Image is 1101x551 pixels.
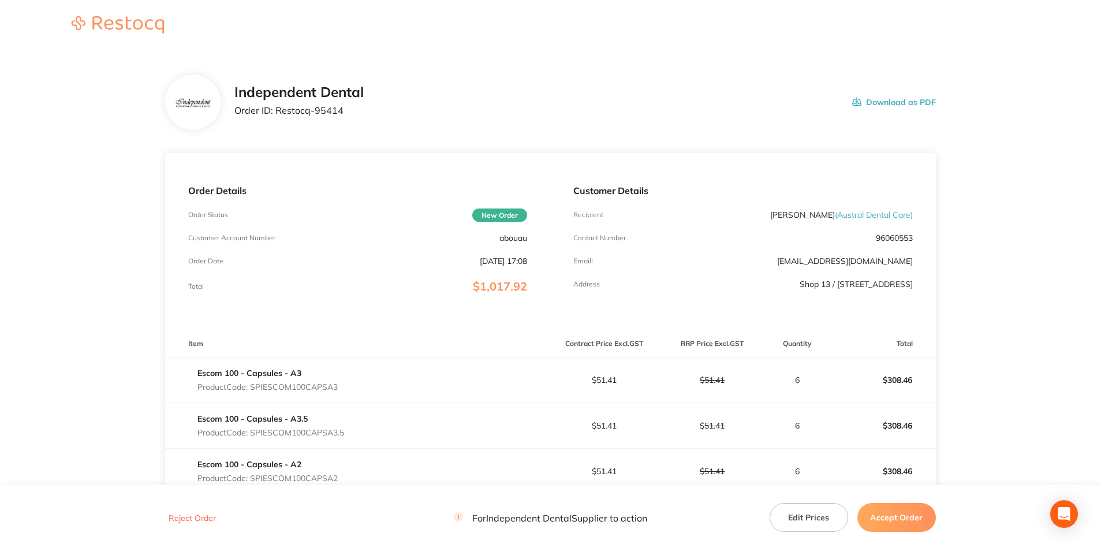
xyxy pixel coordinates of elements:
[234,105,364,116] p: Order ID: Restocq- 95414
[550,330,658,358] th: Contract Price Excl. GST
[573,211,603,219] p: Recipient
[800,280,913,289] p: Shop 13 / [STREET_ADDRESS]
[197,459,301,470] a: Escom 100 - Capsules - A2
[188,257,223,265] p: Order Date
[828,457,935,485] p: $308.46
[659,375,766,385] p: $51.41
[473,279,527,293] span: $1,017.92
[499,233,527,243] p: abouau
[828,412,935,440] p: $308.46
[1050,500,1078,528] div: Open Intercom Messenger
[454,512,647,523] p: For Independent Dental Supplier to action
[573,280,600,288] p: Address
[573,185,912,196] p: Customer Details
[658,330,766,358] th: RRP Price Excl. GST
[828,366,935,394] p: $308.46
[767,421,827,430] p: 6
[188,282,204,291] p: Total
[60,16,176,35] a: Restocq logo
[573,257,593,265] p: Emaill
[60,16,176,33] img: Restocq logo
[165,513,219,523] button: Reject Order
[197,428,344,437] p: Product Code: SPIESCOM100CAPSA3.5
[472,209,527,222] span: New Order
[777,256,913,266] a: [EMAIL_ADDRESS][DOMAIN_NAME]
[876,233,913,243] p: 96060553
[234,84,364,100] h2: Independent Dental
[770,503,848,532] button: Edit Prices
[188,185,527,196] p: Order Details
[174,97,211,109] img: bzV5Y2k1dA
[659,421,766,430] p: $51.41
[573,234,626,242] p: Contact Number
[197,474,338,483] p: Product Code: SPIESCOM100CAPSA2
[767,375,827,385] p: 6
[766,330,828,358] th: Quantity
[197,382,338,392] p: Product Code: SPIESCOM100CAPSA3
[551,421,658,430] p: $51.41
[188,211,228,219] p: Order Status
[188,234,275,242] p: Customer Account Number
[197,414,308,424] a: Escom 100 - Capsules - A3.5
[852,84,936,120] button: Download as PDF
[165,330,550,358] th: Item
[835,210,913,220] span: ( Austral Dental Care )
[480,256,527,266] p: [DATE] 17:08
[197,368,301,378] a: Escom 100 - Capsules - A3
[767,467,827,476] p: 6
[857,503,936,532] button: Accept Order
[828,330,936,358] th: Total
[551,467,658,476] p: $51.41
[551,375,658,385] p: $51.41
[770,210,913,219] p: [PERSON_NAME]
[659,467,766,476] p: $51.41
